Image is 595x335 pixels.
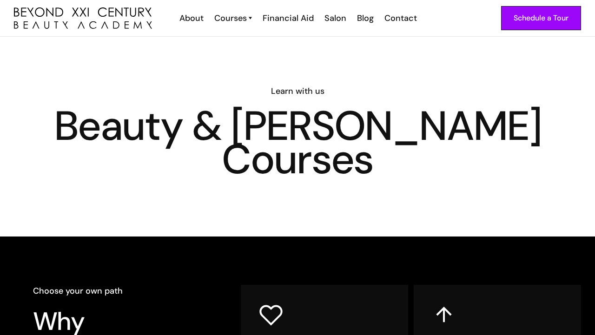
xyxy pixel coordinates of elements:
div: Blog [357,12,374,24]
div: Financial Aid [263,12,314,24]
a: Contact [378,12,422,24]
a: Blog [351,12,378,24]
a: Financial Aid [257,12,318,24]
a: Schedule a Tour [501,6,581,30]
div: About [179,12,204,24]
img: beyond 21st century beauty academy logo [14,7,152,29]
h6: Learn with us [14,85,581,97]
div: Contact [384,12,417,24]
h6: Choose your own path [33,285,214,297]
div: Courses [214,12,247,24]
a: Courses [214,12,252,24]
div: Salon [324,12,346,24]
img: heart icon [259,303,283,327]
a: About [173,12,208,24]
div: Schedule a Tour [514,12,569,24]
a: Salon [318,12,351,24]
a: home [14,7,152,29]
img: up arrow [432,303,456,327]
h1: Beauty & [PERSON_NAME] Courses [14,109,581,176]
